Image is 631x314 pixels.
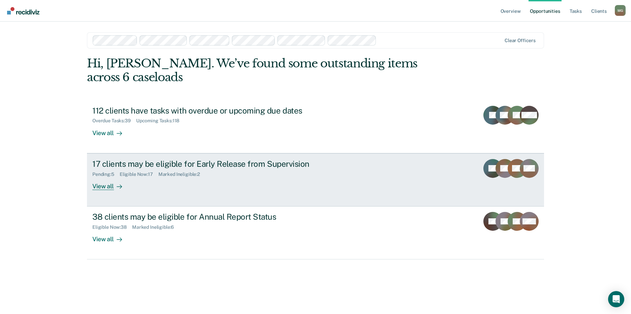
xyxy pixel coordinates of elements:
a: 17 clients may be eligible for Early Release from SupervisionPending:5Eligible Now:17Marked Ineli... [87,153,544,207]
div: Hi, [PERSON_NAME]. We’ve found some outstanding items across 6 caseloads [87,57,453,84]
div: Pending : 5 [92,171,120,177]
div: 38 clients may be eligible for Annual Report Status [92,212,329,222]
div: 17 clients may be eligible for Early Release from Supervision [92,159,329,169]
div: Clear officers [505,38,536,43]
div: 112 clients have tasks with overdue or upcoming due dates [92,106,329,116]
div: Marked Ineligible : 2 [158,171,205,177]
div: Open Intercom Messenger [608,291,624,307]
button: Profile dropdown button [615,5,626,16]
a: 38 clients may be eligible for Annual Report StatusEligible Now:38Marked Ineligible:6View all [87,207,544,259]
div: M G [615,5,626,16]
div: Overdue Tasks : 39 [92,118,136,124]
div: Eligible Now : 38 [92,224,132,230]
div: View all [92,124,130,137]
div: Eligible Now : 17 [120,171,158,177]
div: View all [92,230,130,243]
div: View all [92,177,130,190]
a: 112 clients have tasks with overdue or upcoming due datesOverdue Tasks:39Upcoming Tasks:118View all [87,100,544,153]
div: Upcoming Tasks : 118 [136,118,185,124]
img: Recidiviz [7,7,39,14]
div: Marked Ineligible : 6 [132,224,179,230]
